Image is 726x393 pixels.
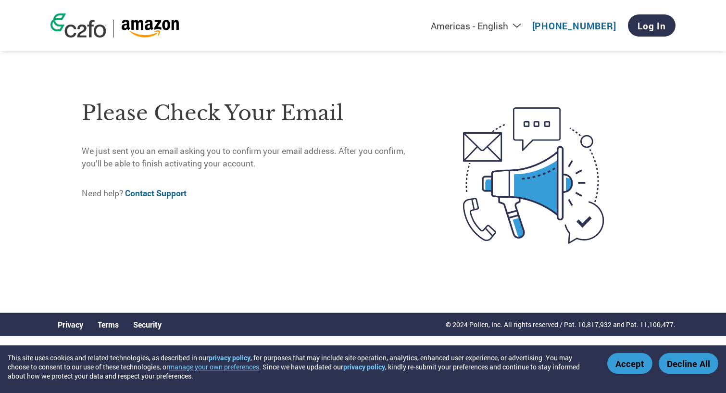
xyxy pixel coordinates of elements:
[343,362,385,371] a: privacy policy
[607,353,652,374] button: Accept
[532,20,616,32] a: [PHONE_NUMBER]
[82,145,423,170] p: We just sent you an email asking you to confirm your email address. After you confirm, you’ll be ...
[659,353,718,374] button: Decline All
[121,20,179,38] img: Amazon
[98,319,119,330] a: Terms
[446,319,676,330] p: © 2024 Pollen, Inc. All rights reserved / Pat. 10,817,932 and Pat. 11,100,477.
[50,13,106,38] img: c2fo logo
[125,188,187,199] a: Contact Support
[169,362,259,371] button: manage your own preferences
[133,319,162,330] a: Security
[82,187,423,200] p: Need help?
[58,319,83,330] a: Privacy
[82,98,423,129] h1: Please check your email
[8,353,593,380] div: This site uses cookies and related technologies, as described in our , for purposes that may incl...
[209,353,250,362] a: privacy policy
[628,14,676,37] a: Log In
[423,90,644,261] img: open-email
